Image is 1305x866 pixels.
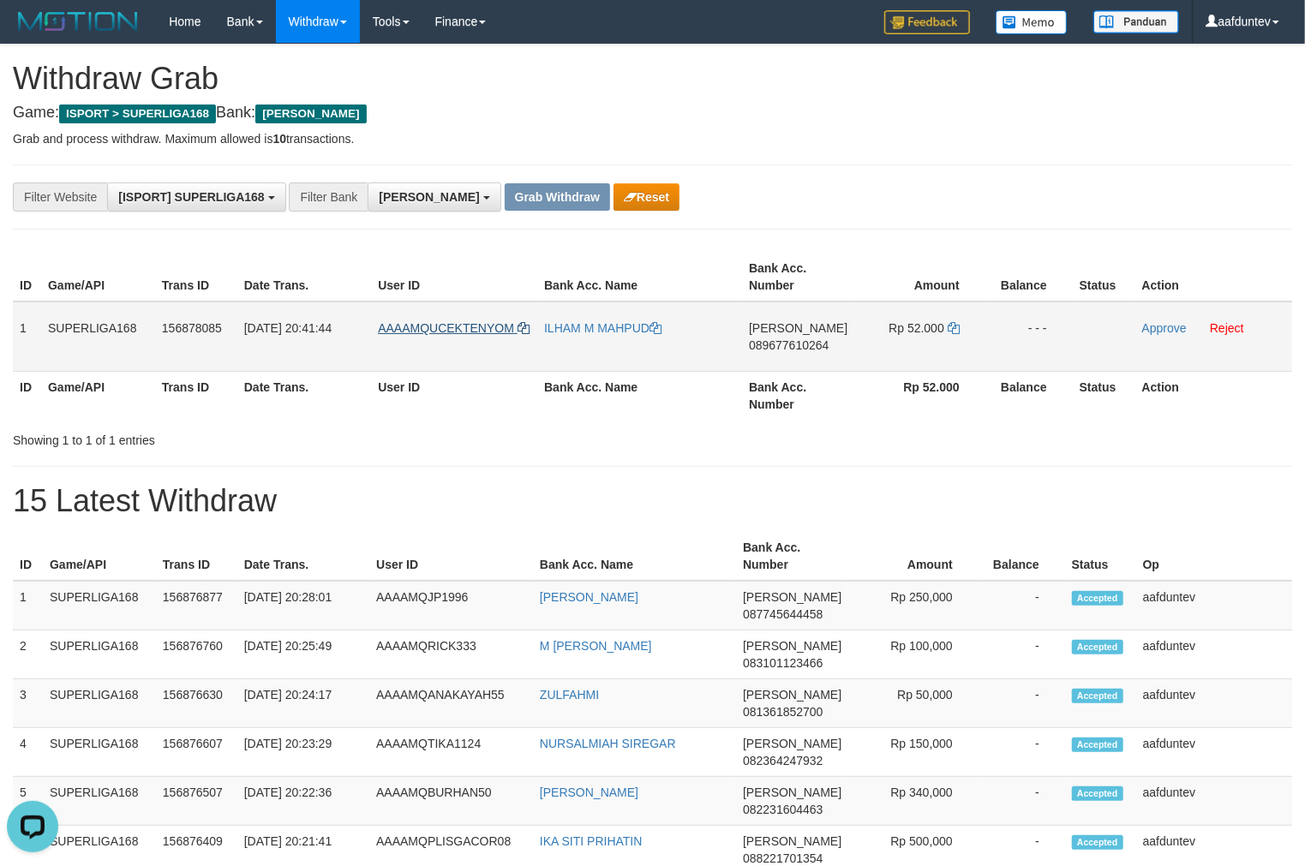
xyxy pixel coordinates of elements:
[369,532,533,581] th: User ID
[255,105,366,123] span: [PERSON_NAME]
[544,321,661,335] a: ILHAM M MAHPUD
[743,705,823,719] span: Copy 081361852700 to clipboard
[13,425,531,449] div: Showing 1 to 1 of 1 entries
[43,728,156,777] td: SUPERLIGA168
[848,728,979,777] td: Rp 150,000
[854,253,985,302] th: Amount
[155,253,237,302] th: Trans ID
[43,630,156,679] td: SUPERLIGA168
[979,728,1065,777] td: -
[540,688,599,702] a: ZULFAHMI
[948,321,960,335] a: Copy 52000 to clipboard
[13,728,43,777] td: 4
[369,581,533,630] td: AAAAMQJP1996
[1136,581,1292,630] td: aafduntev
[1072,738,1123,752] span: Accepted
[743,754,823,767] span: Copy 082364247932 to clipboard
[540,834,643,848] a: IKA SITI PRIHATIN
[1073,371,1135,420] th: Status
[13,679,43,728] td: 3
[749,338,829,352] span: Copy 089677610264 to clipboard
[979,777,1065,826] td: -
[1136,532,1292,581] th: Op
[1136,728,1292,777] td: aafduntev
[743,590,841,604] span: [PERSON_NAME]
[848,581,979,630] td: Rp 250,000
[13,581,43,630] td: 1
[996,10,1068,34] img: Button%20Memo.svg
[848,630,979,679] td: Rp 100,000
[985,302,1073,372] td: - - -
[985,371,1073,420] th: Balance
[107,182,285,212] button: [ISPORT] SUPERLIGA168
[237,630,369,679] td: [DATE] 20:25:49
[979,532,1065,581] th: Balance
[368,182,500,212] button: [PERSON_NAME]
[848,532,979,581] th: Amount
[13,62,1292,96] h1: Withdraw Grab
[1072,786,1123,801] span: Accepted
[13,484,1292,518] h1: 15 Latest Withdraw
[1136,630,1292,679] td: aafduntev
[369,679,533,728] td: AAAAMQANAKAYAH55
[156,532,237,581] th: Trans ID
[1072,591,1123,606] span: Accepted
[979,630,1065,679] td: -
[749,321,847,335] span: [PERSON_NAME]
[155,371,237,420] th: Trans ID
[237,581,369,630] td: [DATE] 20:28:01
[540,590,638,604] a: [PERSON_NAME]
[1073,253,1135,302] th: Status
[743,851,823,865] span: Copy 088221701354 to clipboard
[118,190,264,204] span: [ISPORT] SUPERLIGA168
[1072,689,1123,703] span: Accepted
[13,130,1292,147] p: Grab and process withdraw. Maximum allowed is transactions.
[1072,640,1123,654] span: Accepted
[369,630,533,679] td: AAAAMQRICK333
[884,10,970,34] img: Feedback.jpg
[13,105,1292,122] h4: Game: Bank:
[614,183,679,211] button: Reset
[379,190,479,204] span: [PERSON_NAME]
[1136,777,1292,826] td: aafduntev
[1135,371,1292,420] th: Action
[237,253,371,302] th: Date Trans.
[237,371,371,420] th: Date Trans.
[156,581,237,630] td: 156876877
[13,630,43,679] td: 2
[743,656,823,670] span: Copy 083101123466 to clipboard
[244,321,332,335] span: [DATE] 20:41:44
[289,182,368,212] div: Filter Bank
[743,803,823,816] span: Copy 082231604463 to clipboard
[848,679,979,728] td: Rp 50,000
[1065,532,1136,581] th: Status
[59,105,216,123] span: ISPORT > SUPERLIGA168
[13,302,41,372] td: 1
[979,581,1065,630] td: -
[889,321,944,335] span: Rp 52.000
[743,785,841,799] span: [PERSON_NAME]
[1210,321,1244,335] a: Reject
[237,777,369,826] td: [DATE] 20:22:36
[540,737,676,750] a: NURSALMIAH SIREGAR
[742,371,854,420] th: Bank Acc. Number
[13,777,43,826] td: 5
[156,679,237,728] td: 156876630
[43,777,156,826] td: SUPERLIGA168
[540,639,652,653] a: M [PERSON_NAME]
[156,630,237,679] td: 156876760
[1135,253,1292,302] th: Action
[743,737,841,750] span: [PERSON_NAME]
[854,371,985,420] th: Rp 52.000
[41,371,155,420] th: Game/API
[369,777,533,826] td: AAAAMQBURHAN50
[371,253,537,302] th: User ID
[13,182,107,212] div: Filter Website
[378,321,530,335] a: AAAAMQUCEKTENYOM
[537,371,742,420] th: Bank Acc. Name
[13,371,41,420] th: ID
[162,321,222,335] span: 156878085
[272,132,286,146] strong: 10
[13,253,41,302] th: ID
[743,688,841,702] span: [PERSON_NAME]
